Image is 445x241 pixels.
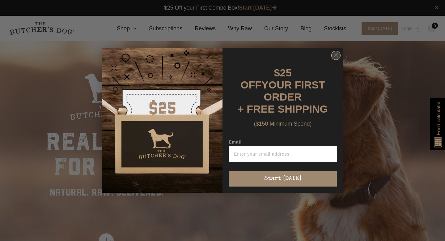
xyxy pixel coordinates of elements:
[240,67,291,91] span: $25 OFF
[102,48,222,193] img: d0d537dc-5429-4832-8318-9955428ea0a1.jpeg
[331,51,341,60] button: Close dialog
[229,140,337,146] label: Email
[229,171,337,187] button: Start [DATE]
[229,146,337,162] input: Enter your email address
[238,79,328,115] span: YOUR FIRST ORDER + FREE SHIPPING
[435,101,442,135] span: Food calculator
[254,121,311,127] span: ($150 Minimum Spend)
